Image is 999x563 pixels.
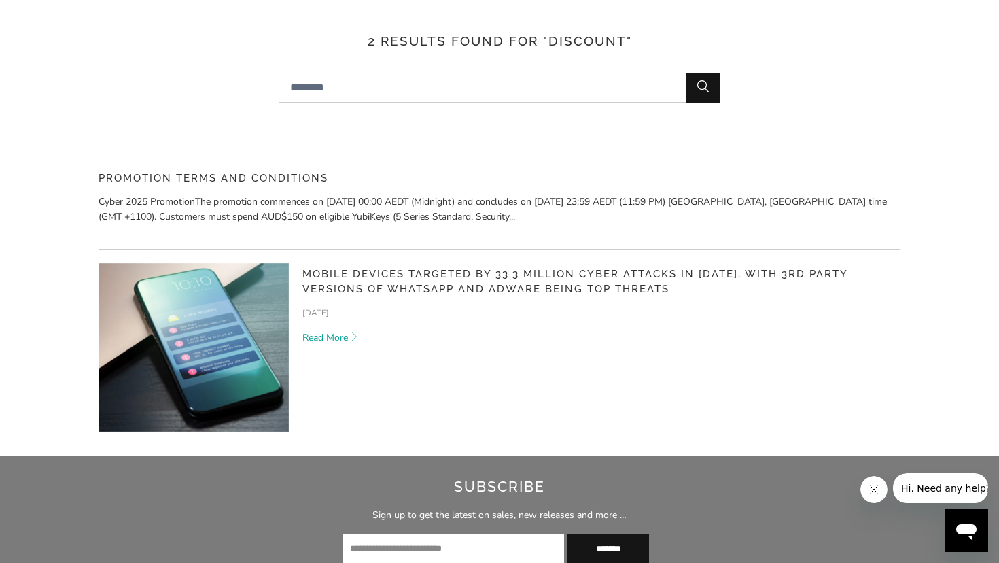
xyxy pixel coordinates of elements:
[279,73,720,103] input: Search...
[99,194,900,225] p: Cyber 2025 PromotionThe promotion commences on [DATE] 00:00 AEDT (Midnight) and concludes on [DAT...
[945,509,988,552] iframe: Button to launch messaging window
[208,476,792,498] h2: Subscribe
[302,305,329,320] span: [DATE]
[208,508,792,523] p: Sign up to get the latest on sales, new releases and more …
[893,473,988,503] iframe: Message from company
[302,268,847,296] a: Mobile Devices Targeted by 33.3 million Cyber Attacks in [DATE], with 3rd party versions of Whats...
[8,10,98,20] span: Hi. Need any help?
[686,73,720,103] button: Search
[860,476,888,503] iframe: Close message
[99,263,289,432] img: Mobile Devices Targeted by 33.3 million Cyber Attacks in 2024, with 3rd party versions of WhatsAp...
[99,31,900,51] h3: 2 results found for "discount"
[99,172,328,184] a: Promotion Terms and Conditions
[302,331,359,344] a: Read More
